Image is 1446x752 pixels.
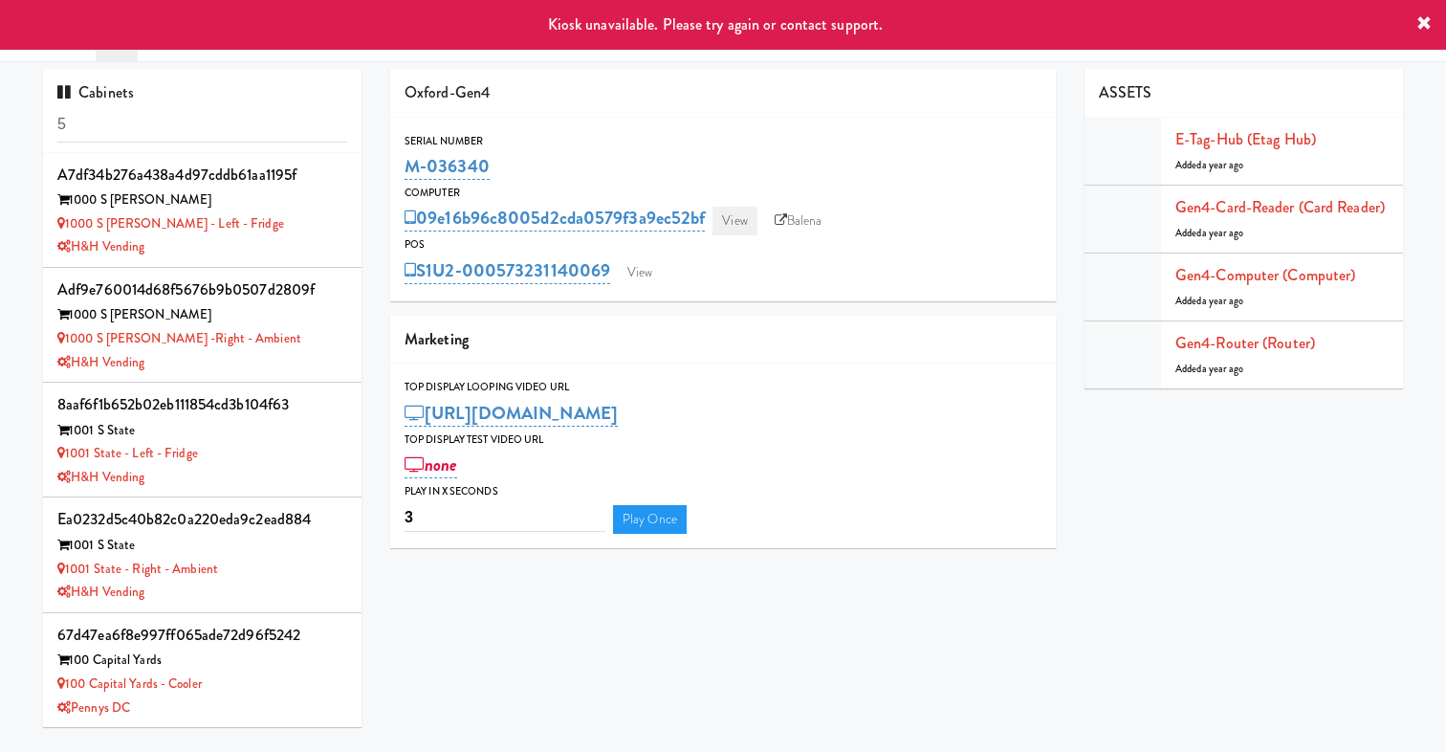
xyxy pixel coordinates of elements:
div: Serial Number [405,132,1041,151]
a: Gen4-card-reader (Card Reader) [1175,196,1385,218]
div: 1000 S [PERSON_NAME] [57,303,347,327]
a: 1000 S [PERSON_NAME] - Left - Fridge [57,214,284,232]
div: ea0232d5c40b82c0a220eda9c2ead884 [57,505,347,534]
a: none [405,452,457,478]
a: Balena [765,207,832,235]
span: a year ago [1202,158,1244,172]
li: adf9e760014d68f5676b9b0507d2809f1000 S [PERSON_NAME] 1000 S [PERSON_NAME] -Right - AmbientH&H Ven... [43,268,361,383]
a: Play Once [613,505,687,534]
span: Cabinets [57,81,134,103]
div: Top Display Looping Video Url [405,378,1041,397]
a: [URL][DOMAIN_NAME] [405,400,618,427]
input: Search cabinets [57,107,347,143]
a: Gen4-router (Router) [1175,332,1315,354]
a: 100 Capital Yards - Cooler [57,675,202,693]
a: M-036340 [405,153,490,180]
a: 1000 S [PERSON_NAME] -Right - Ambient [57,329,301,347]
a: 1001 State - Right - Ambient [57,560,218,578]
span: a year ago [1202,294,1244,308]
a: H&H Vending [57,583,144,601]
a: View [712,207,756,235]
a: 1001 State - Left - Fridge [57,444,198,462]
div: a7df34b276a438a4d97cddb61aa1195f [57,161,347,189]
span: Added [1175,362,1244,376]
div: adf9e760014d68f5676b9b0507d2809f [57,276,347,304]
span: ASSETS [1099,81,1152,103]
a: Gen4-computer (Computer) [1175,264,1355,286]
a: E-tag-hub (Etag Hub) [1175,128,1316,150]
a: H&H Vending [57,237,144,255]
div: 1001 S State [57,419,347,443]
div: 100 Capital Yards [57,649,347,673]
a: Pennys DC [57,698,130,717]
span: Added [1175,158,1244,172]
div: Computer [405,184,1041,203]
span: Added [1175,226,1244,240]
a: 09e16b96c8005d2cda0579f3a9ec52bf [405,205,705,232]
span: Marketing [405,328,469,350]
div: 67d47ea6f8e997ff065ade72d96f5242 [57,621,347,650]
span: a year ago [1202,226,1244,240]
a: H&H Vending [57,353,144,371]
li: a7df34b276a438a4d97cddb61aa1195f1000 S [PERSON_NAME] 1000 S [PERSON_NAME] - Left - FridgeH&H Vending [43,153,361,268]
li: ea0232d5c40b82c0a220eda9c2ead8841001 S State 1001 State - Right - AmbientH&H Vending [43,498,361,612]
div: 8aaf6f1b652b02eb111854cd3b104f63 [57,390,347,419]
div: 1001 S State [57,534,347,558]
li: 8aaf6f1b652b02eb111854cd3b104f631001 S State 1001 State - Left - FridgeH&H Vending [43,383,361,498]
span: a year ago [1202,362,1244,376]
a: View [618,258,662,287]
div: Top Display Test Video Url [405,431,1041,450]
span: Kiosk unavailable. Please try again or contact support. [548,13,884,35]
div: Play in X seconds [405,482,1041,501]
a: H&H Vending [57,468,144,486]
div: Oxford-Gen4 [390,69,1056,118]
div: 1000 S [PERSON_NAME] [57,188,347,212]
li: 67d47ea6f8e997ff065ade72d96f5242100 Capital Yards 100 Capital Yards - CoolerPennys DC [43,613,361,728]
a: S1U2-000573231140069 [405,257,610,284]
div: POS [405,235,1041,254]
span: Added [1175,294,1244,308]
